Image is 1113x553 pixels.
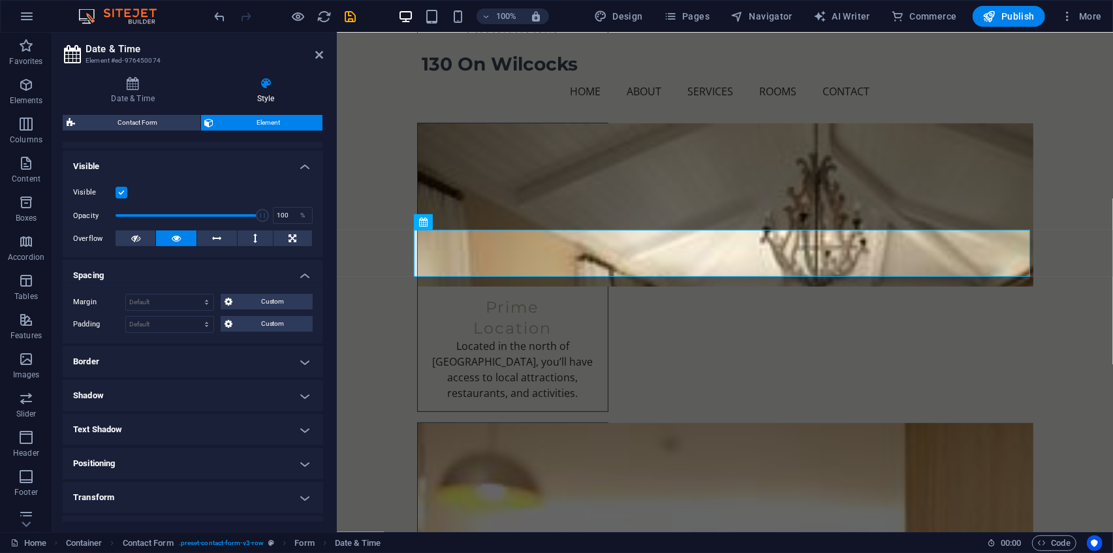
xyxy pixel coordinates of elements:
[12,174,40,184] p: Content
[13,448,39,458] p: Header
[1061,10,1102,23] span: More
[73,317,125,332] label: Padding
[335,535,381,551] span: Click to select. Double-click to edit
[236,294,309,309] span: Custom
[66,535,381,551] nav: breadcrumb
[886,6,962,27] button: Commerce
[973,6,1045,27] button: Publish
[179,535,264,551] span: . preset-contact-form-v3-row
[73,231,116,247] label: Overflow
[218,115,319,131] span: Element
[8,252,44,262] p: Accordion
[63,516,323,547] h4: ID & Class
[221,294,313,309] button: Custom
[63,448,323,479] h4: Positioning
[123,535,174,551] span: Click to select. Double-click to edit
[659,6,715,27] button: Pages
[63,260,323,283] h4: Spacing
[730,10,792,23] span: Navigator
[63,115,200,131] button: Contact Form
[594,10,643,23] span: Design
[73,185,116,200] label: Visible
[73,294,125,310] label: Margin
[813,10,870,23] span: AI Writer
[343,9,358,24] i: Save (Ctrl+S)
[63,414,323,445] h4: Text Shadow
[477,8,523,24] button: 100%
[14,291,38,302] p: Tables
[530,10,542,22] i: On resize automatically adjust zoom level to fit chosen device.
[317,8,332,24] button: reload
[13,370,40,380] p: Images
[268,539,274,546] i: This element is a customizable preset
[589,6,648,27] button: Design
[1032,535,1076,551] button: Code
[86,43,323,55] h2: Date & Time
[236,316,309,332] span: Custom
[14,487,38,498] p: Footer
[725,6,798,27] button: Navigator
[73,212,116,219] label: Opacity
[987,535,1022,551] h6: Session time
[343,8,358,24] button: save
[10,95,43,106] p: Elements
[63,346,323,377] h4: Border
[63,482,323,513] h4: Transform
[891,10,957,23] span: Commerce
[16,409,37,419] p: Slider
[808,6,875,27] button: AI Writer
[10,134,42,145] p: Columns
[1001,535,1021,551] span: 00 00
[1038,535,1071,551] span: Code
[66,535,102,551] span: Click to select. Double-click to edit
[9,56,42,67] p: Favorites
[221,316,313,332] button: Custom
[294,535,314,551] span: Click to select. Double-click to edit
[294,208,312,223] div: %
[983,10,1035,23] span: Publish
[75,8,173,24] img: Editor Logo
[664,10,710,23] span: Pages
[10,330,42,341] p: Features
[1056,6,1107,27] button: More
[496,8,517,24] h6: 100%
[79,115,196,131] span: Contact Form
[63,77,208,104] h4: Date & Time
[212,8,228,24] button: undo
[589,6,648,27] div: Design (Ctrl+Alt+Y)
[86,55,297,67] h3: Element #ed-976450074
[208,77,323,104] h4: Style
[1010,538,1012,548] span: :
[63,151,323,174] h4: Visible
[16,213,37,223] p: Boxes
[63,380,323,411] h4: Shadow
[1087,535,1103,551] button: Usercentrics
[10,535,46,551] a: Click to cancel selection. Double-click to open Pages
[201,115,323,131] button: Element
